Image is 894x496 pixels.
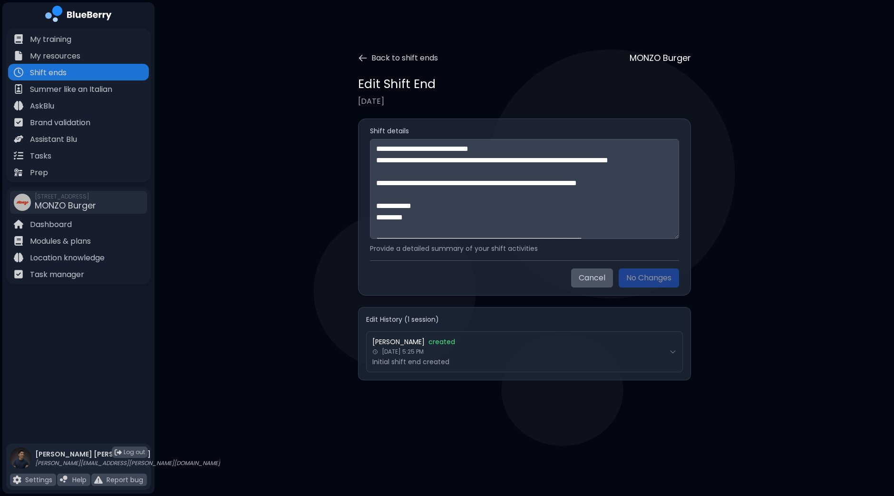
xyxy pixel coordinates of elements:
[30,167,48,179] p: Prep
[14,168,23,177] img: file icon
[30,117,90,129] p: Brand validation
[45,6,112,25] img: company logo
[14,151,23,160] img: file icon
[10,447,31,478] img: profile photo
[358,96,691,107] p: [DATE]
[30,50,80,62] p: My resources
[35,459,220,467] p: [PERSON_NAME][EMAIL_ADDRESS][PERSON_NAME][DOMAIN_NAME]
[30,236,91,247] p: Modules & plans
[94,476,103,484] img: file icon
[14,51,23,60] img: file icon
[370,244,679,253] p: Provide a detailed summary of your shift activities
[372,337,425,346] span: [PERSON_NAME]
[30,34,71,45] p: My training
[358,76,436,92] h1: Edit Shift End
[35,199,96,211] span: MONZO Burger
[14,253,23,262] img: file icon
[60,476,68,484] img: file icon
[30,252,105,264] p: Location knowledge
[358,52,438,64] button: Back to shift ends
[30,134,77,145] p: Assistant Blu
[30,150,51,162] p: Tasks
[30,219,72,230] p: Dashboard
[14,134,23,144] img: file icon
[30,269,84,280] p: Task manager
[35,193,96,200] span: [STREET_ADDRESS]
[25,476,52,484] p: Settings
[428,337,455,346] span: created
[14,34,23,44] img: file icon
[14,118,23,127] img: file icon
[630,51,691,65] p: MONZO Burger
[107,476,143,484] p: Report bug
[72,476,87,484] p: Help
[14,219,23,229] img: file icon
[14,101,23,110] img: file icon
[619,268,679,288] button: No Changes
[115,449,122,456] img: logout
[370,127,679,135] label: Shift details
[35,450,220,458] p: [PERSON_NAME] [PERSON_NAME]
[372,357,665,366] p: Initial shift end created
[14,236,23,246] img: file icon
[30,84,112,95] p: Summer like an Italian
[30,67,67,79] p: Shift ends
[14,68,23,77] img: file icon
[14,194,31,211] img: company thumbnail
[13,476,21,484] img: file icon
[14,269,23,279] img: file icon
[382,348,424,356] span: [DATE] 5:25 PM
[571,268,613,288] button: Cancel
[30,100,54,112] p: AskBlu
[366,315,683,324] h4: Edit History ( 1 session )
[14,84,23,94] img: file icon
[124,448,145,456] span: Log out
